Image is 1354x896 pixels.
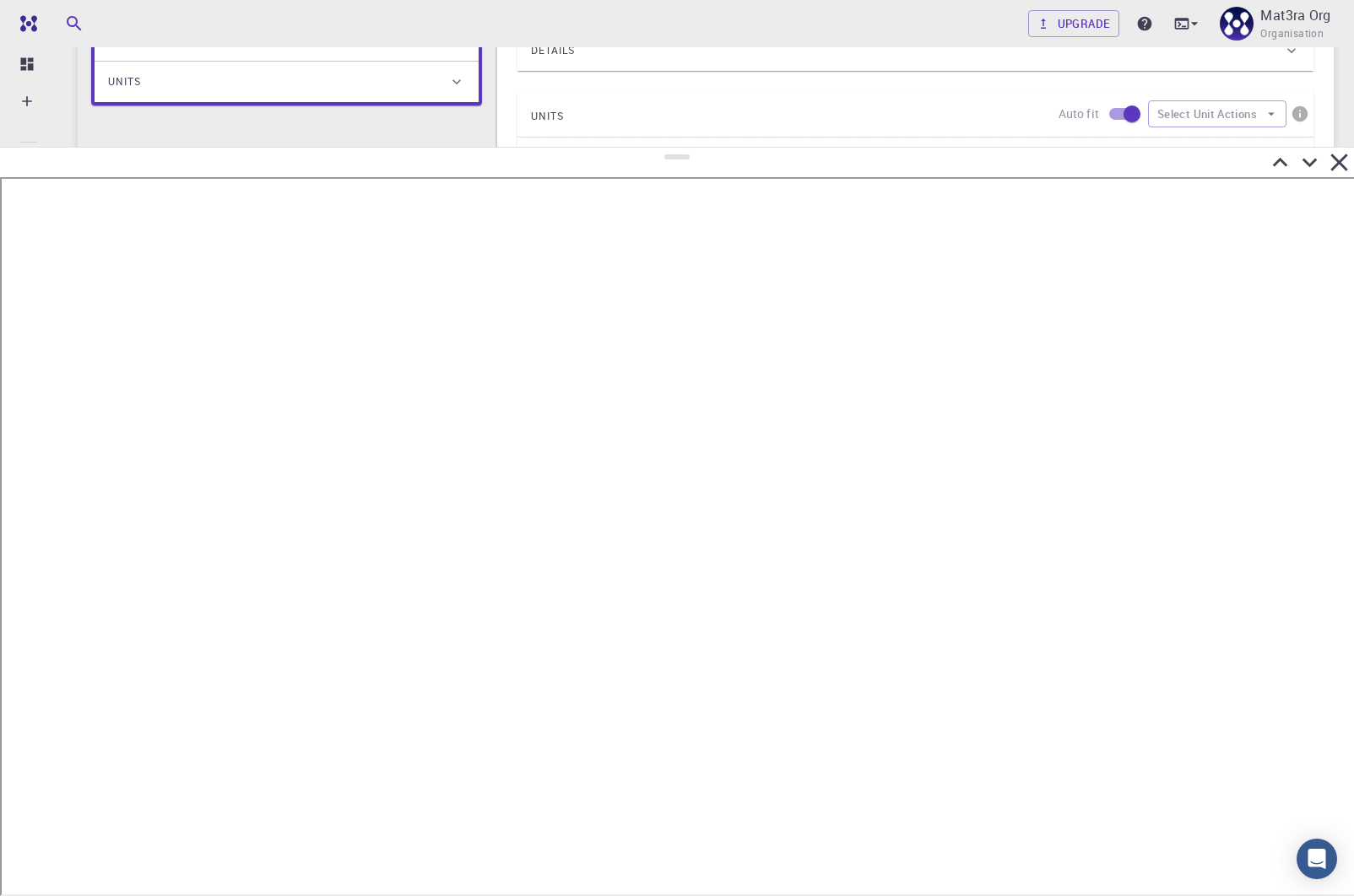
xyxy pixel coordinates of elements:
[95,62,479,102] div: Units
[517,30,1313,71] div: Details
[531,37,575,64] span: Details
[1059,105,1099,122] p: Auto fit
[1286,100,1313,127] button: info
[531,103,564,130] span: UNITS
[1297,839,1337,879] div: Open Intercom Messenger
[1028,10,1120,37] button: Upgrade
[1260,25,1324,42] span: Organisation
[14,15,37,32] img: logo
[1220,7,1254,40] img: Mat3ra Org
[35,12,96,27] span: Support
[1260,5,1330,25] p: Mat3ra Org
[1148,100,1286,127] button: Select Unit Actions
[108,68,141,95] span: Units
